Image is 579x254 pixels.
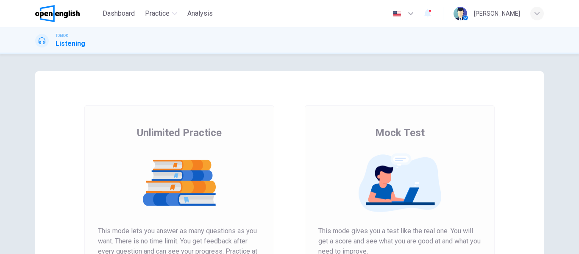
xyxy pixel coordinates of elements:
[474,8,520,19] div: [PERSON_NAME]
[454,7,467,20] img: Profile picture
[142,6,181,21] button: Practice
[187,8,213,19] span: Analysis
[184,6,216,21] button: Analysis
[137,126,222,140] span: Unlimited Practice
[375,126,425,140] span: Mock Test
[56,33,68,39] span: TOEIC®
[392,11,402,17] img: en
[103,8,135,19] span: Dashboard
[56,39,85,49] h1: Listening
[35,5,80,22] img: OpenEnglish logo
[35,5,99,22] a: OpenEnglish logo
[145,8,170,19] span: Practice
[99,6,138,21] button: Dashboard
